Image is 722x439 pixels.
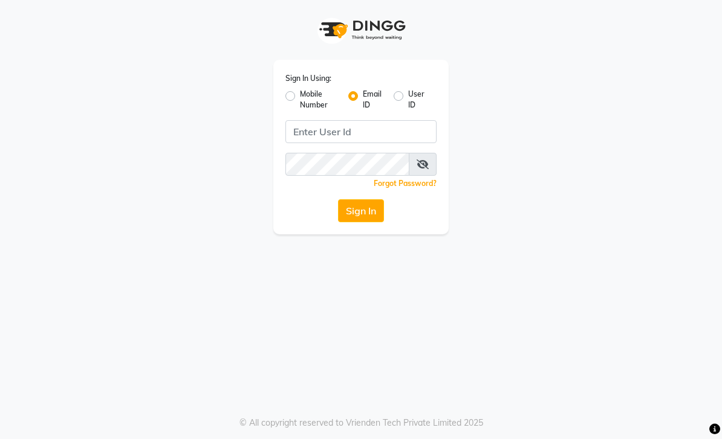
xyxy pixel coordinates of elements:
label: User ID [408,89,427,111]
label: Mobile Number [300,89,339,111]
a: Forgot Password? [374,179,437,188]
label: Sign In Using: [285,73,331,84]
label: Email ID [363,89,383,111]
input: Username [285,153,409,176]
img: logo1.svg [313,12,409,48]
input: Username [285,120,437,143]
button: Sign In [338,199,384,222]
